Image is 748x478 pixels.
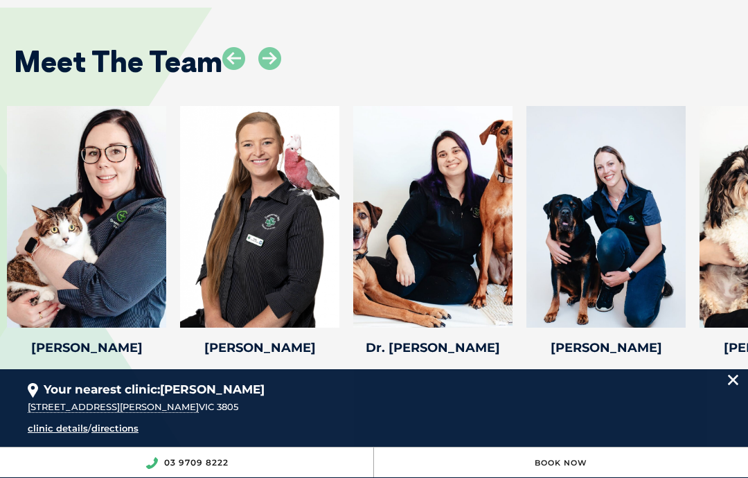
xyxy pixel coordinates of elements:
[160,382,265,396] span: [PERSON_NAME]
[28,400,720,415] div: VIC 3805
[535,458,587,468] a: Book Now
[180,342,339,354] h4: [PERSON_NAME]
[14,47,222,76] h2: Meet The Team
[28,383,38,398] img: location_pin.svg
[28,423,88,434] a: clinic details
[28,421,443,436] div: /
[145,457,158,469] img: location_phone.svg
[28,369,720,399] div: Your nearest clinic:
[526,342,686,354] h4: [PERSON_NAME]
[728,375,738,385] img: location_close.svg
[353,342,513,354] h4: Dr. [PERSON_NAME]
[7,342,166,354] h4: [PERSON_NAME]
[164,457,229,468] a: 03 9709 8222
[91,423,139,434] a: directions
